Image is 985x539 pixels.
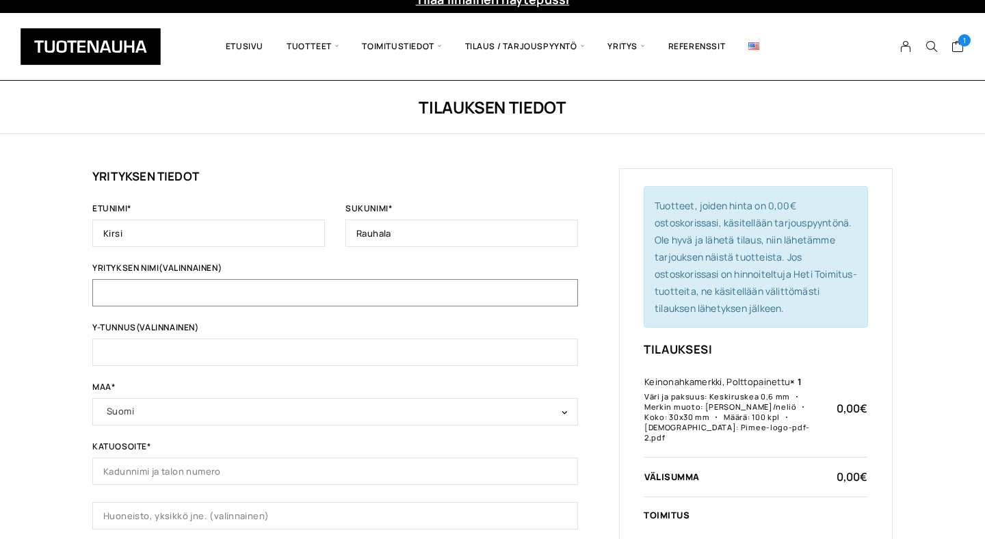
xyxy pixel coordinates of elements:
div: Tilauksesi [644,341,868,357]
button: Search [919,40,945,53]
label: Y-tunnus [92,324,578,339]
span: Tuotteet, joiden hinta on 0,00€ ostoskorissasi, käsitellään tarjouspyyntönä. Ole hyvä ja lähetä t... [655,199,857,315]
div: Toimitus [644,510,868,520]
dt: Väri ja paksuus: [644,391,707,402]
dt: Koko: [644,402,811,422]
a: Referenssit [657,23,737,70]
span: Yritys [596,23,656,70]
th: Välisumma [644,471,828,483]
bdi: 0,00 [837,469,867,484]
p: 100 kpl [752,412,780,422]
input: Huoneisto, yksikkö jne. (valinnainen) [92,502,578,529]
td: Keinonahkamerkk­i, polttopainettu [644,374,828,443]
a: Cart [951,40,964,56]
strong: × 1 [790,376,802,388]
span: Maa [92,398,578,425]
p: [PERSON_NAME]/neliö [705,402,797,412]
p: Keskiruskea 0,6 mm [709,391,790,402]
bdi: 0,00 [837,401,867,416]
span: Suomi [107,402,564,421]
span: 1 [958,34,971,47]
a: My Account [893,40,919,53]
p: 30x30 mm [669,412,710,422]
dt: Merkin muoto: [644,391,804,412]
span: Toimitustiedot [350,23,453,70]
label: Etunimi [92,205,325,220]
span: € [860,401,867,416]
span: € [860,469,867,484]
h1: Tilauksen tiedot [92,96,893,118]
label: Maa [92,383,578,398]
dt: Määrä: [711,412,750,422]
label: Yrityksen nimi [92,264,578,279]
dt: [DEMOGRAPHIC_DATA]: [644,412,794,432]
label: Katuosoite [92,443,578,458]
input: Kadunnimi ja talon numero [92,458,578,485]
span: (valinnainen) [136,321,199,333]
img: Tuotenauha Oy [21,28,161,65]
p: Pimee-logo-pdf-2.pdf [644,422,810,443]
span: (valinnainen) [159,262,222,274]
label: Sukunimi [345,205,578,220]
a: Etusivu [214,23,275,70]
h3: Yrityksen tiedot [92,168,578,184]
img: English [748,42,759,50]
span: Tilaus / Tarjouspyyntö [454,23,596,70]
span: Tuotteet [275,23,350,70]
